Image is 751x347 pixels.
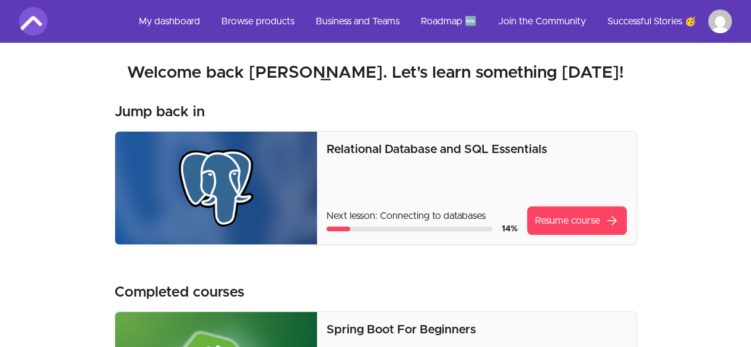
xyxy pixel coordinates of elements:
[212,7,304,36] a: Browse products
[19,62,732,84] h2: Welcome back [PERSON_NAME]. Let's learn something [DATE]!
[502,225,518,233] span: 14 %
[598,7,706,36] a: Successful Stories 🥳
[327,227,492,231] div: Course progress
[489,7,595,36] a: Join the Community
[411,7,486,36] a: Roadmap 🆕
[129,7,210,36] a: My dashboard
[129,7,732,36] nav: Main
[19,7,47,36] img: Amigoscode logo
[327,321,626,338] p: Spring Boot For Beginners
[527,206,627,235] a: Resume coursearrow_forward
[327,141,626,158] p: Relational Database and SQL Essentials
[327,209,517,223] p: Next lesson: Connecting to databases
[605,214,619,228] span: arrow_forward
[115,283,245,302] h3: Completed courses
[708,9,732,33] img: Profile image for Eddington Mpofu
[306,7,409,36] a: Business and Teams
[115,103,205,122] h3: Jump back in
[115,132,318,244] img: Product image for Relational Database and SQL Essentials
